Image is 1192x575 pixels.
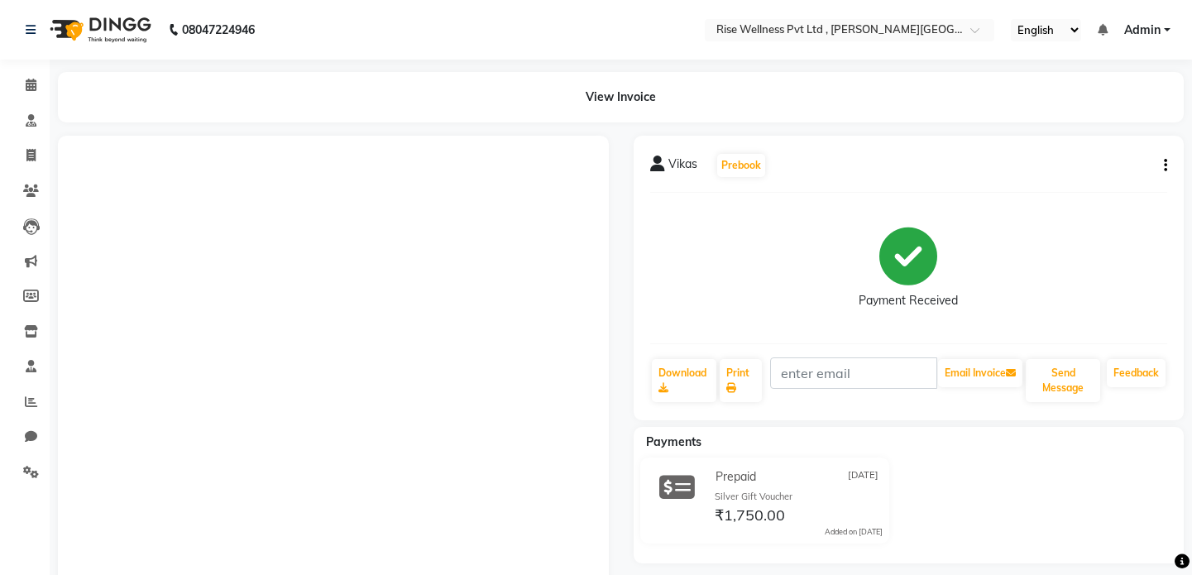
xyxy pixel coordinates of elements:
[825,526,883,538] div: Added on [DATE]
[717,154,765,177] button: Prebook
[42,7,156,53] img: logo
[1107,359,1166,387] a: Feedback
[1124,22,1161,39] span: Admin
[652,359,717,402] a: Download
[715,506,785,529] span: ₹1,750.00
[770,357,937,389] input: enter email
[668,156,697,179] span: Vikas
[716,468,756,486] span: Prepaid
[58,72,1184,122] div: View Invoice
[1026,359,1100,402] button: Send Message
[182,7,255,53] b: 08047224946
[848,468,878,486] span: [DATE]
[859,292,958,309] div: Payment Received
[646,434,701,449] span: Payments
[720,359,762,402] a: Print
[715,490,883,504] div: Silver Gift Voucher
[938,359,1022,387] button: Email Invoice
